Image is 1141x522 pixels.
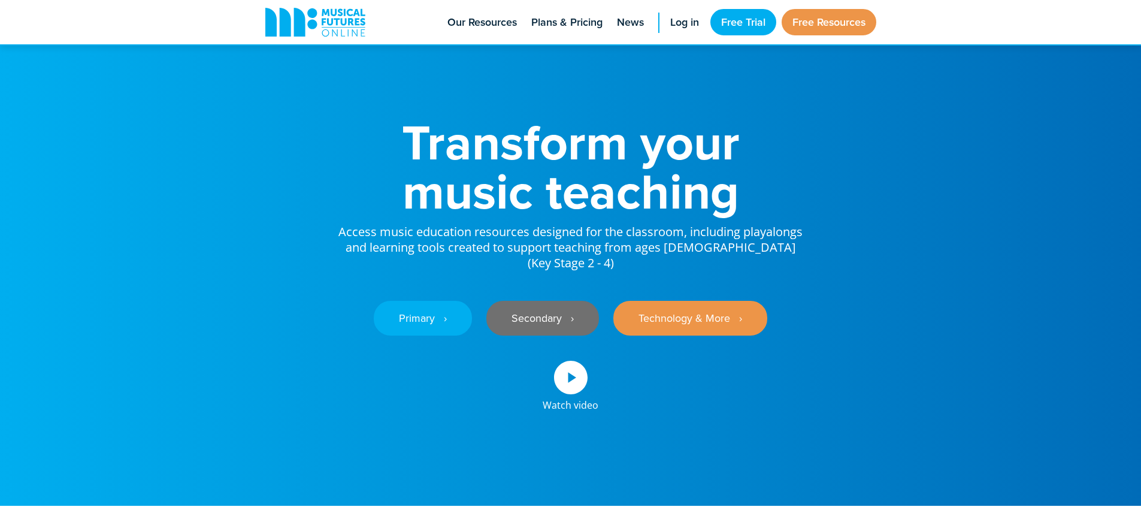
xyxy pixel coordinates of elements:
[486,301,599,336] a: Secondary ‎‏‏‎ ‎ ›
[531,14,603,31] span: Plans & Pricing
[710,9,776,35] a: Free Trial
[447,14,517,31] span: Our Resources
[337,117,804,216] h1: Transform your music teaching
[543,394,598,410] div: Watch video
[613,301,767,336] a: Technology & More ‎‏‏‎ ‎ ›
[617,14,644,31] span: News
[337,216,804,271] p: Access music education resources designed for the classroom, including playalongs and learning to...
[374,301,472,336] a: Primary ‎‏‏‎ ‎ ›
[670,14,699,31] span: Log in
[782,9,876,35] a: Free Resources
